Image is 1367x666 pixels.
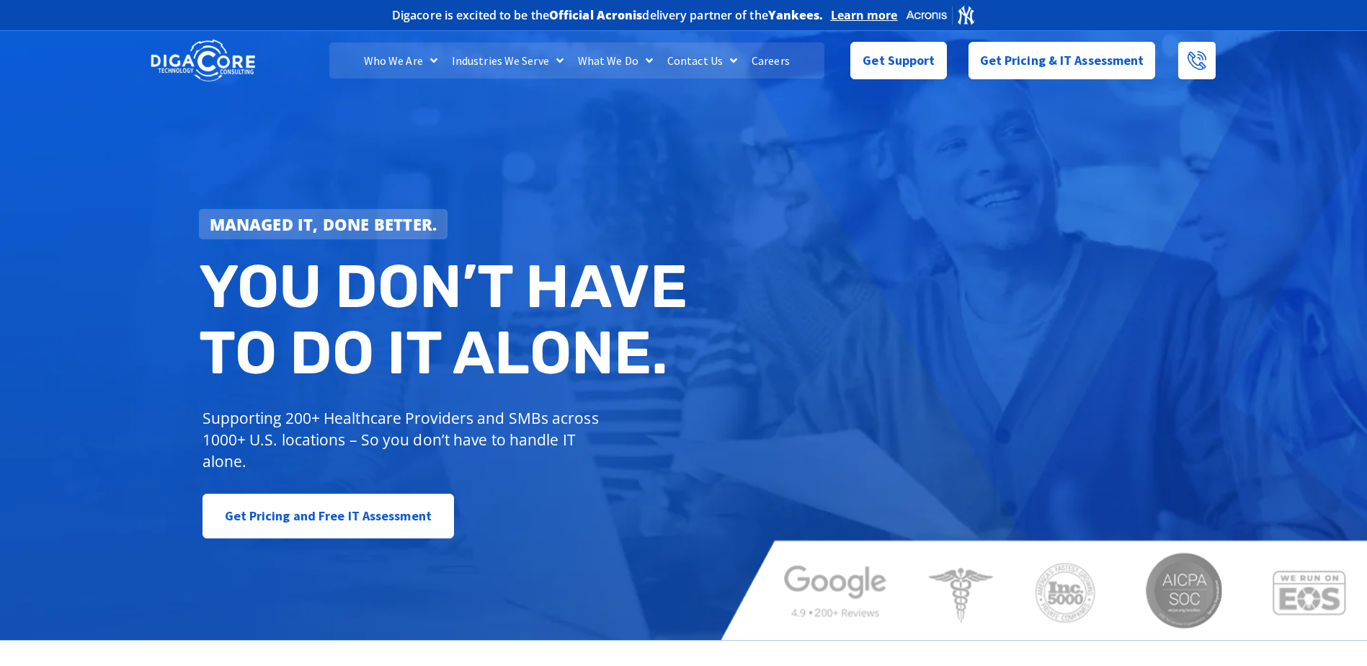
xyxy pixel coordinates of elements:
[329,43,824,79] nav: Menu
[202,407,605,472] p: Supporting 200+ Healthcare Providers and SMBs across 1000+ U.S. locations – So you don’t have to ...
[571,43,660,79] a: What We Do
[202,494,454,538] a: Get Pricing and Free IT Assessment
[831,8,898,22] a: Learn more
[549,7,643,23] b: Official Acronis
[660,43,744,79] a: Contact Us
[969,42,1156,79] a: Get Pricing & IT Assessment
[905,4,976,25] img: Acronis
[392,9,824,21] h2: Digacore is excited to be the delivery partner of the
[199,254,695,386] h2: You don’t have to do IT alone.
[850,42,946,79] a: Get Support
[151,38,255,84] img: DigaCore Technology Consulting
[863,46,935,75] span: Get Support
[744,43,797,79] a: Careers
[980,46,1144,75] span: Get Pricing & IT Assessment
[225,502,432,530] span: Get Pricing and Free IT Assessment
[357,43,445,79] a: Who We Are
[768,7,824,23] b: Yankees.
[445,43,571,79] a: Industries We Serve
[199,209,448,239] a: Managed IT, done better.
[210,213,437,235] strong: Managed IT, done better.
